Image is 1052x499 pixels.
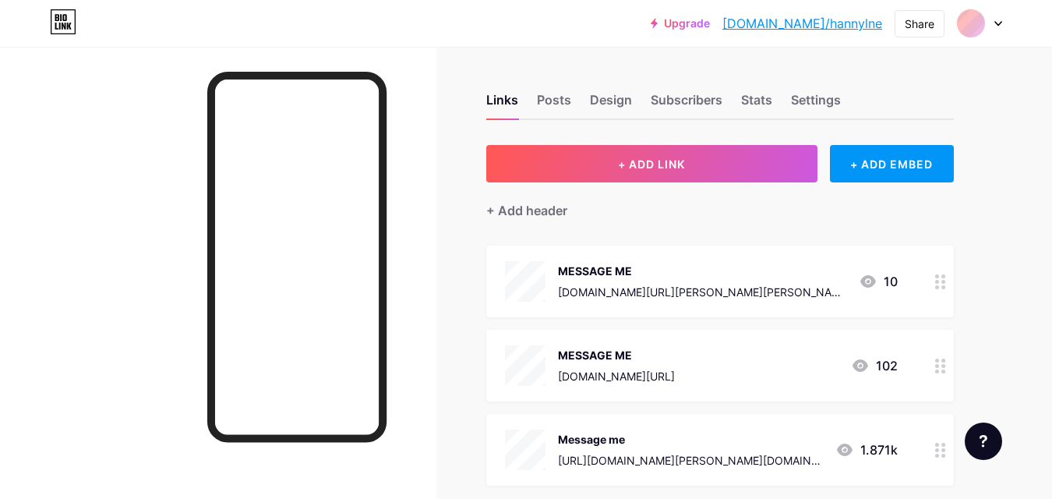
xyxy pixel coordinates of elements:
div: Message me [558,431,823,448]
a: Upgrade [651,17,710,30]
div: [DOMAIN_NAME][URL] [558,368,675,384]
div: + ADD EMBED [830,145,954,182]
div: + Add header [486,201,567,220]
a: [DOMAIN_NAME]/hannylne [722,14,882,33]
div: Settings [791,90,841,119]
div: 1.871k [835,441,898,459]
div: Design [590,90,632,119]
div: Stats [741,90,772,119]
span: + ADD LINK [618,157,685,171]
div: Links [486,90,518,119]
div: 102 [851,356,898,375]
button: + ADD LINK [486,145,817,182]
div: Share [905,16,934,32]
div: MESSAGE ME [558,347,675,363]
div: Subscribers [651,90,722,119]
div: MESSAGE ME [558,263,846,279]
div: Posts [537,90,571,119]
div: [DOMAIN_NAME][URL][PERSON_NAME][PERSON_NAME] [558,284,846,300]
div: [URL][DOMAIN_NAME][PERSON_NAME][DOMAIN_NAME][PERSON_NAME] [558,452,823,469]
div: 10 [859,272,898,291]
